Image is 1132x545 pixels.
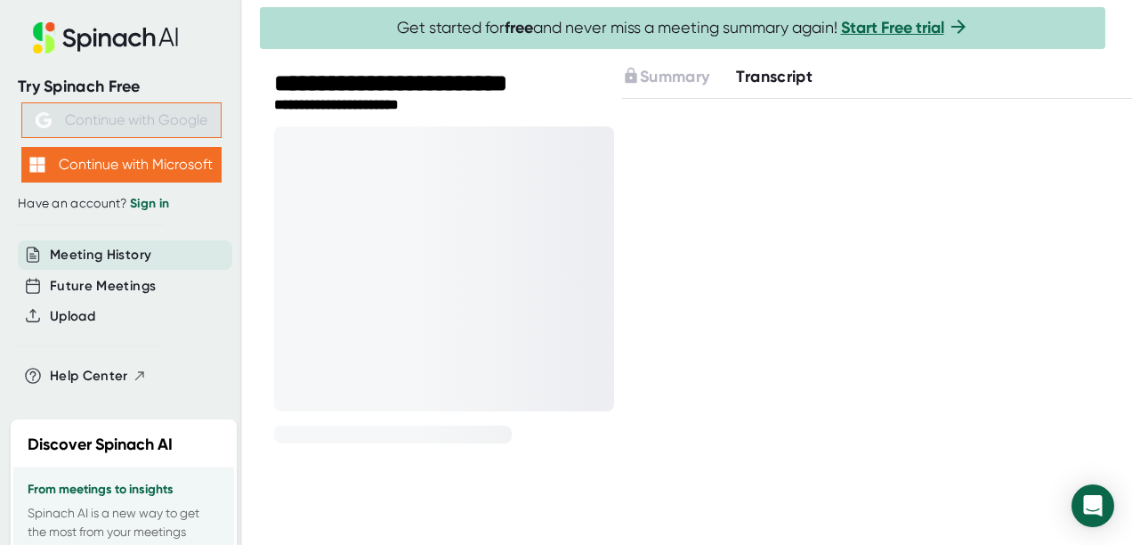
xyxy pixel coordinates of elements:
button: Transcript [736,65,813,89]
span: Transcript [736,67,813,86]
button: Help Center [50,366,147,386]
div: Try Spinach Free [18,77,224,97]
h2: Discover Spinach AI [28,433,173,457]
button: Summary [622,65,709,89]
h3: From meetings to insights [28,483,220,497]
button: Upload [50,306,95,327]
button: Future Meetings [50,276,156,297]
img: Aehbyd4JwY73AAAAAElFTkSuQmCC [36,112,52,128]
button: Meeting History [50,245,151,265]
p: Spinach AI is a new way to get the most from your meetings [28,504,220,541]
span: Help Center [50,366,128,386]
div: Open Intercom Messenger [1071,484,1114,527]
div: Have an account? [18,196,224,212]
span: Summary [640,67,709,86]
a: Start Free trial [841,18,944,37]
button: Continue with Microsoft [21,147,222,183]
a: Sign in [130,196,169,211]
b: free [505,18,533,37]
div: Upgrade to access [622,65,736,89]
span: Get started for and never miss a meeting summary again! [397,18,969,38]
button: Continue with Google [21,102,222,138]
